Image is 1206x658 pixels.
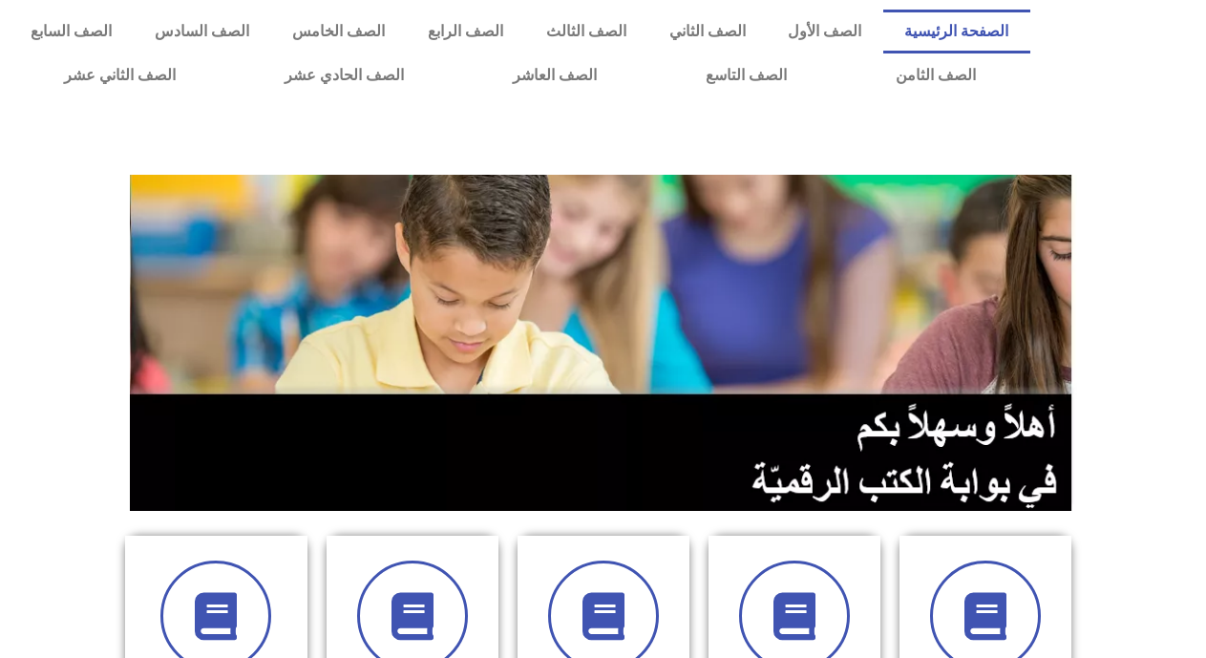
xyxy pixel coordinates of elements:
a: الصفحة الرئيسية [883,10,1030,53]
a: الصف الخامس [271,10,407,53]
a: الصف الثاني [647,10,767,53]
a: الصف الأول [767,10,883,53]
a: الصف السادس [134,10,271,53]
a: الصف الحادي عشر [230,53,458,97]
a: الصف الثالث [524,10,647,53]
a: الصف السابع [10,10,134,53]
a: الصف الثاني عشر [10,53,230,97]
a: الصف الرابع [407,10,525,53]
a: الصف الثامن [841,53,1030,97]
a: الصف العاشر [458,53,651,97]
a: الصف التاسع [651,53,841,97]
